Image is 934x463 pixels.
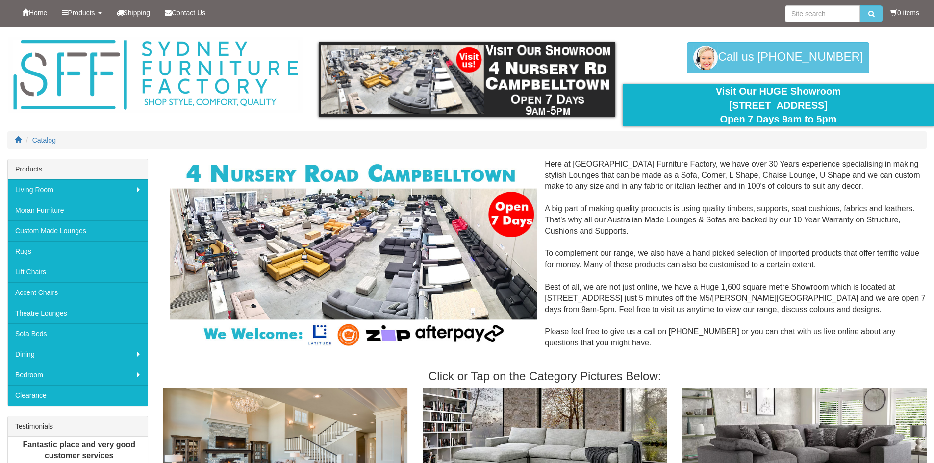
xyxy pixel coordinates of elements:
a: Catalog [32,136,56,144]
span: Shipping [124,9,151,17]
img: showroom.gif [319,42,615,117]
img: Corner Modular Lounges [170,159,537,349]
a: Clearance [8,385,148,406]
span: Contact Us [172,9,205,17]
a: Shipping [109,0,158,25]
div: Visit Our HUGE Showroom [STREET_ADDRESS] Open 7 Days 9am to 5pm [630,84,927,126]
a: Bedroom [8,365,148,385]
a: Living Room [8,179,148,200]
h3: Click or Tap on the Category Pictures Below: [163,370,927,383]
a: Theatre Lounges [8,303,148,323]
a: Contact Us [157,0,213,25]
a: Dining [8,344,148,365]
a: Lift Chairs [8,262,148,282]
div: Testimonials [8,416,148,437]
li: 0 items [890,8,919,18]
a: Home [15,0,54,25]
b: Fantastic place and very good customer services [23,440,135,460]
a: Products [54,0,109,25]
a: Rugs [8,241,148,262]
a: Sofa Beds [8,323,148,344]
input: Site search [785,5,860,22]
a: Accent Chairs [8,282,148,303]
a: Moran Furniture [8,200,148,220]
img: Sydney Furniture Factory [8,37,303,113]
a: Custom Made Lounges [8,220,148,241]
div: Here at [GEOGRAPHIC_DATA] Furniture Factory, we have over 30 Years experience specialising in mak... [163,159,927,360]
span: Home [29,9,47,17]
div: Products [8,159,148,179]
span: Products [68,9,95,17]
